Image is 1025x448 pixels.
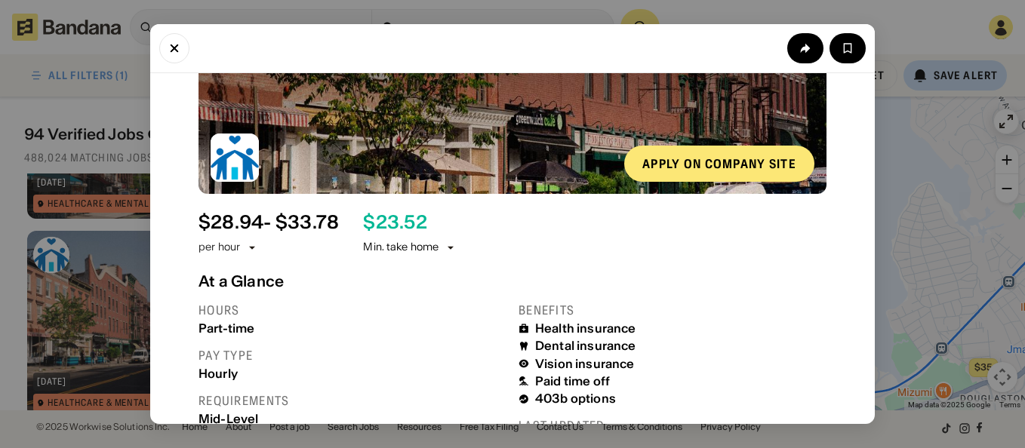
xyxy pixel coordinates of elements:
[199,272,826,290] div: At a Glance
[642,158,796,170] div: Apply on company site
[199,367,506,381] div: Hourly
[199,348,506,364] div: Pay type
[363,240,457,255] div: Min. take home
[199,240,240,255] div: per hour
[199,412,506,426] div: Mid-Level
[535,321,636,336] div: Health insurance
[363,212,426,234] div: $ 23.52
[535,339,636,353] div: Dental insurance
[199,321,506,336] div: Part-time
[535,391,616,406] div: 403b options
[199,393,506,409] div: Requirements
[199,302,506,318] div: Hours
[159,33,189,63] button: Close
[199,212,339,234] div: $ 28.94 - $33.78
[211,133,259,182] img: St. Mary’s Healthcare System for Children logo
[519,418,826,434] div: Last updated
[535,374,610,388] div: Paid time off
[535,357,635,371] div: Vision insurance
[519,302,826,318] div: Benefits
